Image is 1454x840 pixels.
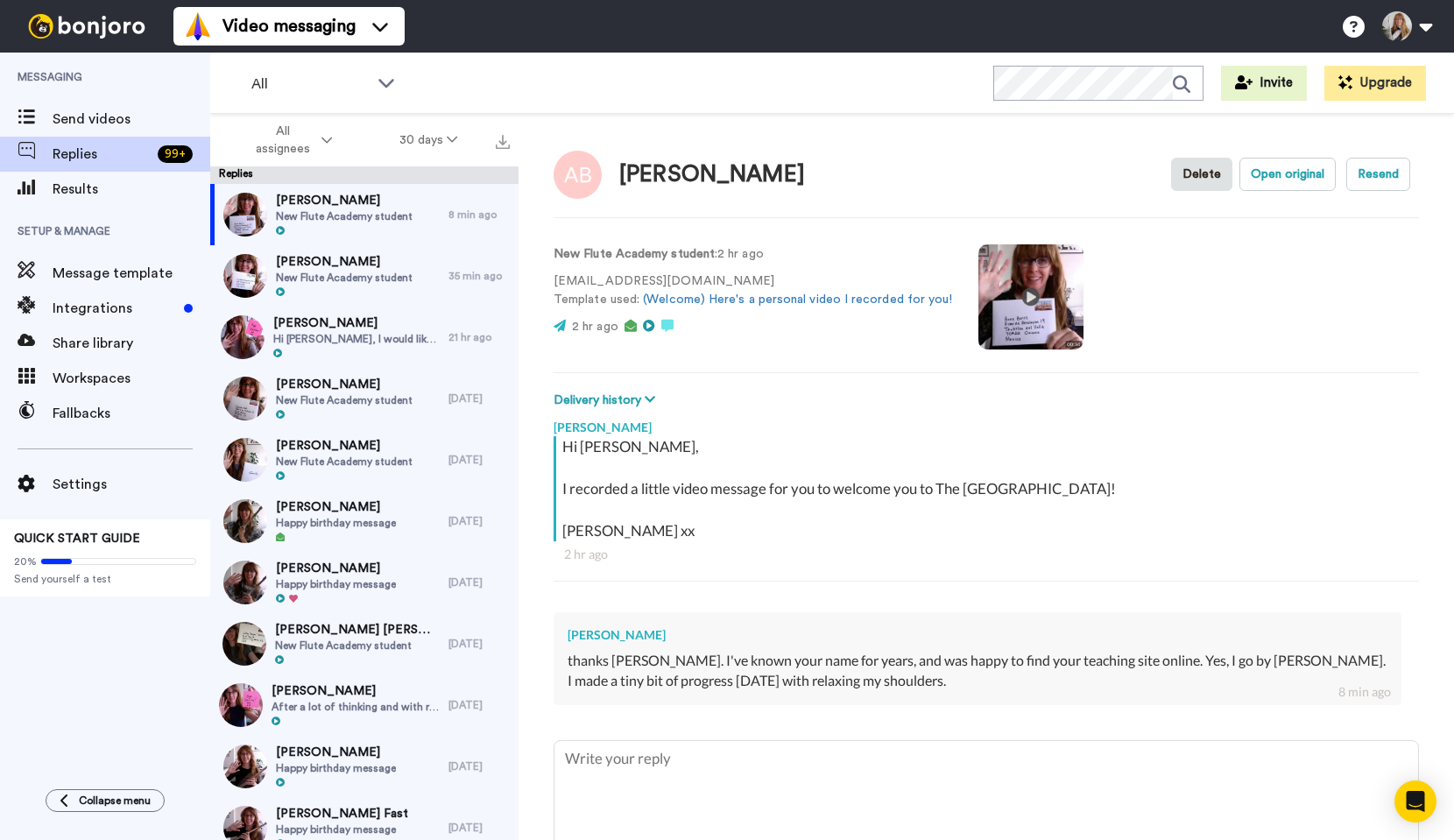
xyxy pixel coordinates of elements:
span: [PERSON_NAME] [273,314,440,332]
a: [PERSON_NAME]New Flute Academy student35 min ago [210,245,519,307]
p: : 2 hr ago [554,245,952,264]
span: Settings [53,474,210,495]
span: Integrations [53,298,177,319]
span: All assignees [247,123,318,158]
div: Open Intercom Messenger [1394,780,1436,822]
span: [PERSON_NAME] [276,437,413,455]
img: b328c580-848a-4cd8-b7f2-dba336d50f36-thumb.jpg [222,622,266,666]
span: [PERSON_NAME] [276,376,413,393]
img: 99ed6e29-bf94-42e8-90c1-e0d9eee2952b-thumb.jpg [223,561,267,604]
span: [PERSON_NAME] [276,192,413,209]
span: All [251,74,369,95]
strong: New Flute Academy student [554,248,715,260]
div: [DATE] [448,698,510,712]
button: Delete [1171,158,1232,191]
a: [PERSON_NAME] [PERSON_NAME]New Flute Academy student[DATE] [210,613,519,674]
img: 11a22af3-b194-46a8-a831-45e03e1e20f9-thumb.jpg [223,745,267,788]
span: New Flute Academy student [276,209,413,223]
button: Collapse menu [46,789,165,812]
img: 9a0db452-eaf6-43b6-bf48-96f7888e2d27-thumb.jpg [219,683,263,727]
span: Happy birthday message [276,822,408,836]
div: [DATE] [448,821,510,835]
span: New Flute Academy student [275,639,440,653]
span: QUICK START GUIDE [14,533,140,545]
span: Replies [53,144,151,165]
img: export.svg [496,135,510,149]
div: Replies [210,166,519,184]
span: Hi [PERSON_NAME], I would like to cancel my subscription to the academy thanks. May get back at s... [273,332,440,346]
button: Resend [1346,158,1410,191]
a: [PERSON_NAME]Hi [PERSON_NAME], I would like to cancel my subscription to the academy thanks. May ... [210,307,519,368]
div: [DATE] [448,392,510,406]
span: Video messaging [222,14,356,39]
div: thanks [PERSON_NAME]. I've known your name for years, and was happy to find your teaching site on... [568,651,1387,691]
span: [PERSON_NAME] [272,682,440,700]
div: [PERSON_NAME] [554,410,1419,436]
button: Export all results that match these filters now. [491,127,515,153]
span: After a lot of thinking and with regret I decided to stop my inscription with the flute school fo... [272,700,440,714]
div: [DATE] [448,453,510,467]
span: [PERSON_NAME] Fast [276,805,408,822]
span: [PERSON_NAME] [276,498,396,516]
span: Happy birthday message [276,761,396,775]
div: Hi [PERSON_NAME], I recorded a little video message for you to welcome you to The [GEOGRAPHIC_DAT... [562,436,1415,541]
span: Results [53,179,210,200]
span: New Flute Academy student [276,271,413,285]
a: [PERSON_NAME]Happy birthday message[DATE] [210,736,519,797]
a: [PERSON_NAME]After a lot of thinking and with regret I decided to stop my inscription with the fl... [210,674,519,736]
span: 20% [14,554,37,568]
span: [PERSON_NAME] [276,560,396,577]
button: 30 days [366,124,491,156]
img: 30f116a5-909d-43d4-ac2a-01de80c01792-thumb.jpg [223,254,267,298]
span: Send videos [53,109,210,130]
div: 8 min ago [448,208,510,222]
span: Message template [53,263,210,284]
img: Image of Ani Burns [554,151,602,199]
span: [PERSON_NAME] [276,744,396,761]
button: Delivery history [554,391,660,410]
span: 2 hr ago [572,321,618,333]
img: vm-color.svg [184,12,212,40]
button: Upgrade [1324,66,1426,101]
span: Happy birthday message [276,577,396,591]
button: Open original [1239,158,1336,191]
span: Share library [53,333,210,354]
a: [PERSON_NAME]Happy birthday message[DATE] [210,552,519,613]
span: [PERSON_NAME] [276,253,413,271]
div: 99 + [158,145,193,163]
span: Collapse menu [79,794,151,808]
div: 8 min ago [1338,683,1391,701]
button: Invite [1221,66,1307,101]
img: 6d77957d-b375-47c0-8d1a-e1f64b819836-thumb.jpg [223,193,267,236]
span: New Flute Academy student [276,393,413,407]
a: [PERSON_NAME]Happy birthday message[DATE] [210,491,519,552]
div: [DATE] [448,575,510,589]
span: [PERSON_NAME] [PERSON_NAME] [275,621,440,639]
div: [PERSON_NAME] [568,626,1387,644]
p: [EMAIL_ADDRESS][DOMAIN_NAME] Template used: [554,272,952,309]
div: [DATE] [448,759,510,773]
img: 786a39d5-d54e-4190-bee5-f71e0d33bb3d-thumb.jpg [223,438,267,482]
div: [DATE] [448,637,510,651]
div: 21 hr ago [448,330,510,344]
a: (Welcome) Here's a personal video I recorded for you! [643,293,952,306]
span: Send yourself a test [14,572,196,586]
span: Fallbacks [53,403,210,424]
div: [DATE] [448,514,510,528]
img: bj-logo-header-white.svg [21,14,152,39]
a: [PERSON_NAME]New Flute Academy student[DATE] [210,429,519,491]
div: [PERSON_NAME] [619,162,805,187]
img: 46a7b878-e7b3-479a-aa07-eac7abb2f6f0-thumb.jpg [223,377,267,420]
span: Happy birthday message [276,516,396,530]
div: 35 min ago [448,269,510,283]
span: New Flute Academy student [276,455,413,469]
button: All assignees [214,116,366,165]
span: Workspaces [53,368,210,389]
a: [PERSON_NAME]New Flute Academy student8 min ago [210,184,519,245]
div: 2 hr ago [564,546,1408,563]
a: [PERSON_NAME]New Flute Academy student[DATE] [210,368,519,429]
img: cb37fec6-235a-4034-886a-3551acaa49f6-thumb.jpg [221,315,265,359]
img: f5f97cb3-8e9d-4d9e-a948-9aaa9b97c392-thumb.jpg [223,499,267,543]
